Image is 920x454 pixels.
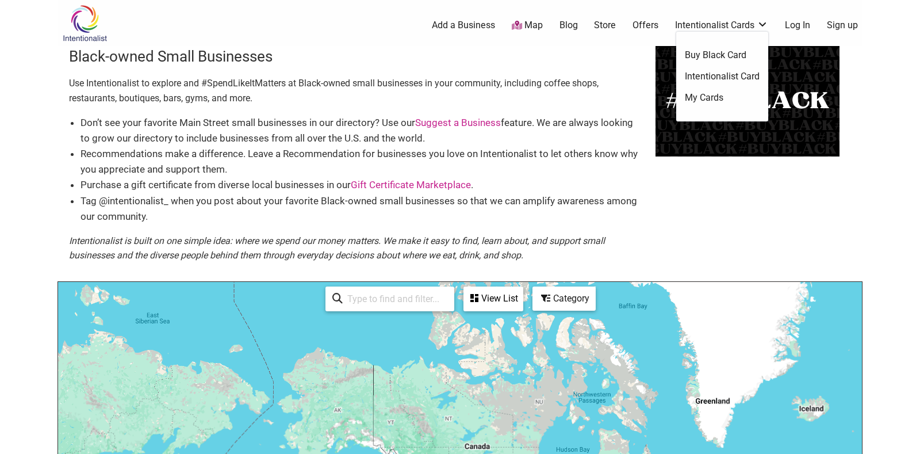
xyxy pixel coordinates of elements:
a: Log In [785,19,810,32]
img: Intentionalist [57,5,112,42]
a: Gift Certificate Marketplace [351,179,471,190]
a: Sign up [827,19,858,32]
div: View List [465,288,522,310]
p: Use Intentionalist to explore and #SpendLikeItMatters at Black-owned small businesses in your com... [69,76,644,105]
a: Intentionalist Cards [675,19,768,32]
div: Filter by category [532,287,596,311]
img: BuyBlack-500x300-1.png [655,46,839,157]
a: Map [512,19,543,32]
div: Type to search and filter [325,287,454,311]
input: Type to find and filter... [343,288,447,310]
a: Blog [559,19,578,32]
a: Suggest a Business [415,117,501,128]
a: Intentionalist Card [685,70,760,83]
li: Tag @intentionalist_ when you post about your favorite Black-owned small businesses so that we ca... [80,193,644,224]
a: Store [594,19,616,32]
li: Recommendations make a difference. Leave a Recommendation for businesses you love on Intentionali... [80,146,644,177]
em: Intentionalist is built on one simple idea: where we spend our money matters. We make it easy to ... [69,235,605,261]
a: My Cards [685,91,760,104]
a: Add a Business [432,19,495,32]
a: Buy Black Card [685,49,760,62]
h3: Black-owned Small Businesses [69,46,644,67]
li: Don’t see your favorite Main Street small businesses in our directory? Use our feature. We are al... [80,115,644,146]
a: Offers [632,19,658,32]
li: Purchase a gift certificate from diverse local businesses in our . [80,177,644,193]
div: See a list of the visible businesses [463,287,523,311]
div: Category [534,288,595,310]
